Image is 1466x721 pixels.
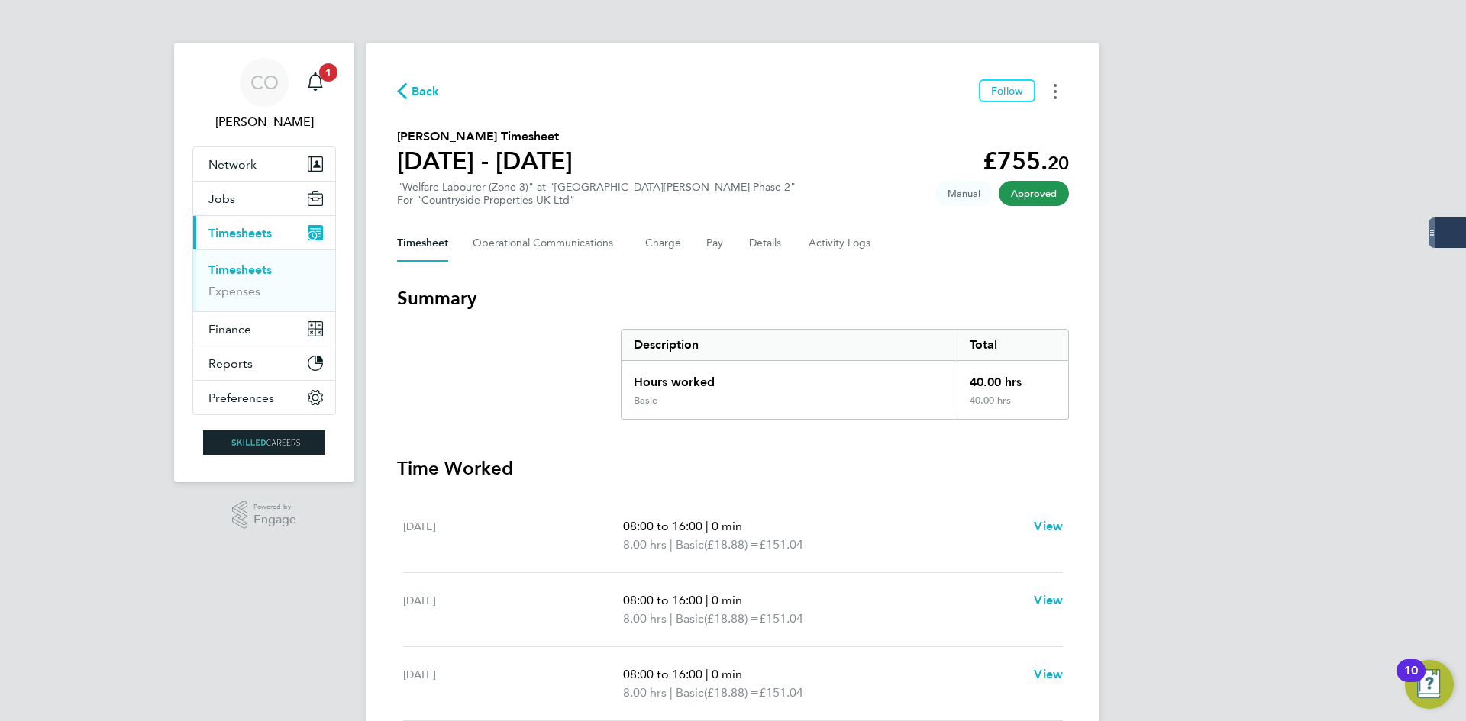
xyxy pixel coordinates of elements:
div: [DATE] [403,517,623,554]
a: 1 [300,58,331,107]
a: Go to home page [192,430,336,455]
h3: Summary [397,286,1069,311]
span: 0 min [712,593,742,607]
span: Powered by [253,501,296,513]
span: Basic [676,536,704,554]
span: | [706,593,709,607]
h3: Time Worked [397,456,1069,481]
span: 8.00 hrs [623,537,667,552]
button: Open Resource Center, 10 new notifications [1405,660,1454,709]
button: Charge [645,225,682,262]
h2: [PERSON_NAME] Timesheet [397,127,573,146]
app-decimal: £755. [983,146,1069,175]
button: Timesheets Menu [1041,79,1069,103]
span: 08:00 to 16:00 [623,593,702,607]
a: View [1034,517,1063,536]
span: (£18.88) = [704,685,759,700]
span: Timesheets [208,226,272,240]
div: Hours worked [622,361,957,394]
div: 40.00 hrs [957,361,1068,394]
a: Powered byEngage [232,501,297,529]
a: CO[PERSON_NAME] [192,58,336,131]
span: (£18.88) = [704,611,759,626]
span: Follow [991,84,1023,98]
span: £151.04 [759,537,803,552]
span: CO [250,72,279,92]
span: Basic [676,610,704,628]
span: Preferences [208,391,274,405]
div: Timesheets [193,249,335,311]
div: "Welfare Labourer (Zone 3)" at "[GEOGRAPHIC_DATA][PERSON_NAME] Phase 2" [397,181,796,207]
div: [DATE] [403,591,623,628]
h1: [DATE] - [DATE] [397,146,573,176]
span: View [1034,519,1063,533]
span: Network [208,157,257,172]
nav: Main navigation [174,43,354,482]
span: 8.00 hrs [623,685,667,700]
button: Pay [706,225,725,262]
button: Operational Communications [473,225,621,262]
img: skilledcareers-logo-retina.png [203,430,325,455]
span: Jobs [208,192,235,206]
button: Finance [193,312,335,346]
a: Expenses [208,284,260,298]
span: (£18.88) = [704,537,759,552]
div: 10 [1404,671,1418,690]
span: Craig O'Donovan [192,113,336,131]
div: Description [622,330,957,360]
div: Basic [634,394,657,407]
button: Preferences [193,381,335,414]
span: £151.04 [759,685,803,700]
span: | [670,611,673,626]
a: View [1034,665,1063,684]
button: Details [749,225,784,262]
div: Summary [621,329,1069,420]
span: | [706,667,709,681]
button: Reports [193,346,335,380]
span: View [1034,667,1063,681]
span: 20 [1048,152,1069,174]
span: £151.04 [759,611,803,626]
button: Back [397,82,440,101]
span: 0 min [712,667,742,681]
button: Timesheet [397,225,448,262]
span: Reports [208,356,253,371]
span: | [706,519,709,533]
span: | [670,685,673,700]
span: This timesheet has been approved. [999,181,1069,206]
span: 08:00 to 16:00 [623,519,702,533]
button: Jobs [193,182,335,215]
div: Total [957,330,1068,360]
span: 1 [319,63,337,82]
span: Finance [208,322,251,336]
span: Back [412,82,440,101]
span: This timesheet was manually created. [935,181,993,206]
a: Timesheets [208,262,272,277]
span: 8.00 hrs [623,611,667,626]
button: Follow [979,79,1035,102]
div: 40.00 hrs [957,394,1068,419]
span: 0 min [712,519,742,533]
div: [DATE] [403,665,623,702]
span: View [1034,593,1063,607]
span: | [670,537,673,552]
span: Engage [253,513,296,526]
button: Timesheets [193,216,335,249]
a: View [1034,591,1063,610]
button: Network [193,147,335,181]
span: Basic [676,684,704,702]
button: Activity Logs [809,225,873,262]
div: For "Countryside Properties UK Ltd" [397,194,796,207]
span: 08:00 to 16:00 [623,667,702,681]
